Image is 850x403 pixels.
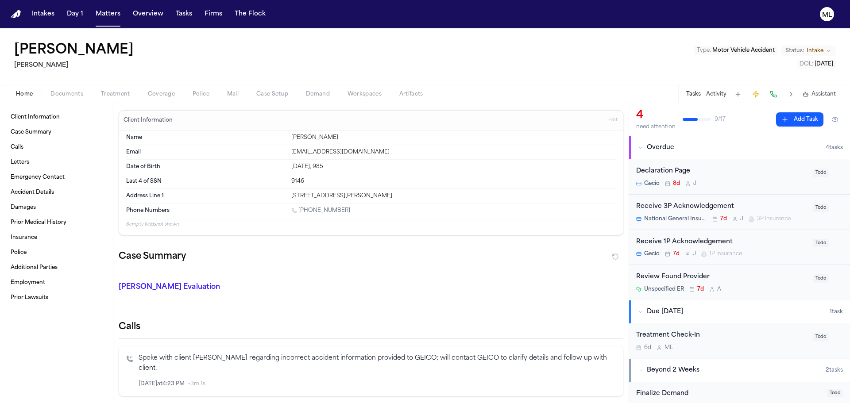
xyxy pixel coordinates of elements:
[129,6,167,22] button: Overview
[291,134,616,141] div: [PERSON_NAME]
[815,61,833,67] span: [DATE]
[139,380,185,388] span: [DATE] at 4:23 PM
[697,48,711,53] span: Type :
[11,294,48,301] span: Prior Lawsuits
[7,110,106,124] a: Client Information
[11,10,21,19] a: Home
[126,178,286,185] dt: Last 4 of SSN
[644,250,660,257] span: Gecio
[629,195,850,230] div: Open task: Receive 3P Acknowledgement
[148,91,175,98] span: Coverage
[11,174,65,181] span: Emergency Contact
[715,116,726,123] span: 9 / 17
[712,48,775,53] span: Motor Vehicle Accident
[291,207,350,214] a: Call 1 (702) 781-4097
[11,234,37,241] span: Insurance
[7,230,106,245] a: Insurance
[14,42,134,58] h1: [PERSON_NAME]
[11,189,54,196] span: Accident Details
[119,321,623,333] h2: Calls
[813,333,829,341] span: Todo
[822,12,832,18] text: ML
[291,149,616,156] div: [EMAIL_ADDRESS][DOMAIN_NAME]
[227,91,239,98] span: Mail
[291,178,616,185] div: 9146
[629,230,850,265] div: Open task: Receive 1P Acknowledgement
[11,219,66,226] span: Prior Medical History
[673,180,680,187] span: 8d
[291,163,616,170] div: [DATE], 985
[11,114,60,121] span: Client Information
[647,307,683,316] span: Due [DATE]
[126,221,616,228] p: 6 empty fields not shown.
[11,204,36,211] span: Damages
[785,47,804,54] span: Status:
[7,155,106,169] a: Letters
[803,91,836,98] button: Assistant
[629,159,850,195] div: Open task: Declaration Page
[629,359,850,382] button: Beyond 2 Weeks2tasks
[11,144,23,151] span: Calls
[629,323,850,358] div: Open task: Treatment Check-In
[14,42,134,58] button: Edit matter name
[16,91,33,98] span: Home
[732,88,744,100] button: Add Task
[720,215,727,223] span: 7d
[188,380,205,388] span: • 3m 1s
[813,203,829,212] span: Todo
[644,286,684,293] span: Unspecified ER
[647,366,699,375] span: Beyond 2 Weeks
[697,286,704,293] span: 7d
[757,215,791,223] span: 3P Insurance
[11,249,27,256] span: Police
[7,261,106,275] a: Additional Parties
[63,6,87,22] button: Day 1
[201,6,226,22] button: Firms
[776,112,823,127] button: Add Task
[608,117,618,123] span: Edit
[636,272,807,282] div: Review Found Provider
[709,250,742,257] span: 1P Insurance
[781,46,836,56] button: Change status from Intake
[7,291,106,305] a: Prior Lawsuits
[256,91,288,98] span: Case Setup
[647,143,674,152] span: Overdue
[11,10,21,19] img: Finch Logo
[636,330,807,341] div: Treatment Check-In
[629,265,850,300] div: Open task: Review Found Provider
[306,91,330,98] span: Demand
[807,47,823,54] span: Intake
[7,200,106,215] a: Damages
[291,192,616,200] div: [STREET_ADDRESS][PERSON_NAME]
[636,237,807,247] div: Receive 1P Acknowledgement
[7,276,106,290] a: Employment
[119,249,186,264] h2: Case Summary
[636,166,807,177] div: Declaration Page
[50,91,83,98] span: Documents
[826,144,843,151] span: 4 task s
[644,180,660,187] span: Gecio
[139,353,616,374] p: Spoke with client [PERSON_NAME] regarding incorrect accident information provided to GEICO; will ...
[7,215,106,230] a: Prior Medical History
[28,6,58,22] button: Intakes
[673,250,680,257] span: 7d
[14,60,137,71] h2: [PERSON_NAME]
[813,274,829,283] span: Todo
[629,300,850,323] button: Due [DATE]1task
[126,207,170,214] span: Phone Numbers
[231,6,269,22] button: The Flock
[126,134,286,141] dt: Name
[644,344,651,351] span: 6d
[750,88,762,100] button: Create Immediate Task
[92,6,124,22] button: Matters
[11,159,29,166] span: Letters
[694,46,777,55] button: Edit Type: Motor Vehicle Accident
[830,308,843,315] span: 1 task
[7,246,106,260] a: Police
[7,140,106,154] a: Calls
